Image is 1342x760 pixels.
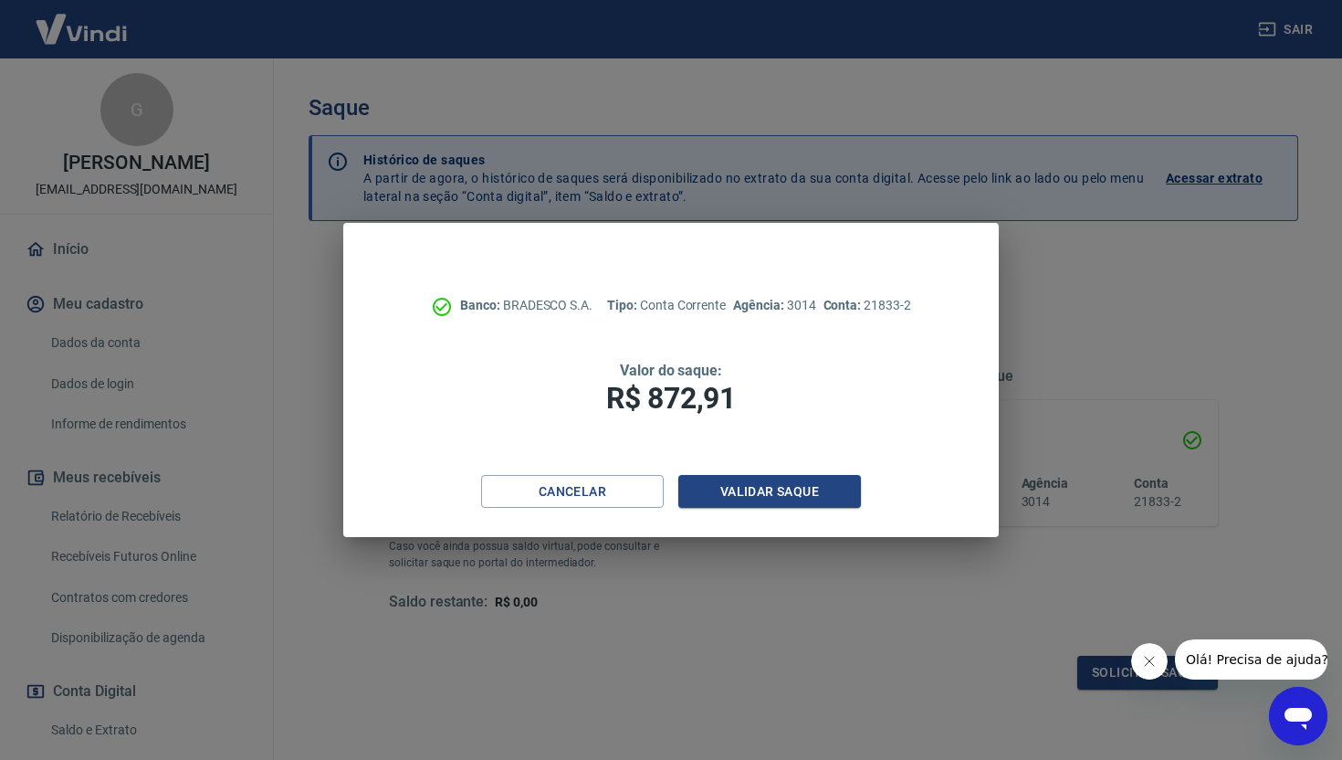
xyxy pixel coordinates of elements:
[823,296,911,315] p: 21833-2
[606,381,736,416] span: R$ 872,91
[1175,639,1327,680] iframe: Mensagem da empresa
[11,13,153,27] span: Olá! Precisa de ajuda?
[607,296,726,315] p: Conta Corrente
[460,296,592,315] p: BRADESCO S.A.
[481,475,664,509] button: Cancelar
[823,298,865,312] span: Conta:
[678,475,861,509] button: Validar saque
[733,296,815,315] p: 3014
[607,298,640,312] span: Tipo:
[1131,643,1168,680] iframe: Fechar mensagem
[620,362,722,379] span: Valor do saque:
[1269,687,1327,745] iframe: Botão para abrir a janela de mensagens
[460,298,503,312] span: Banco:
[733,298,787,312] span: Agência:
